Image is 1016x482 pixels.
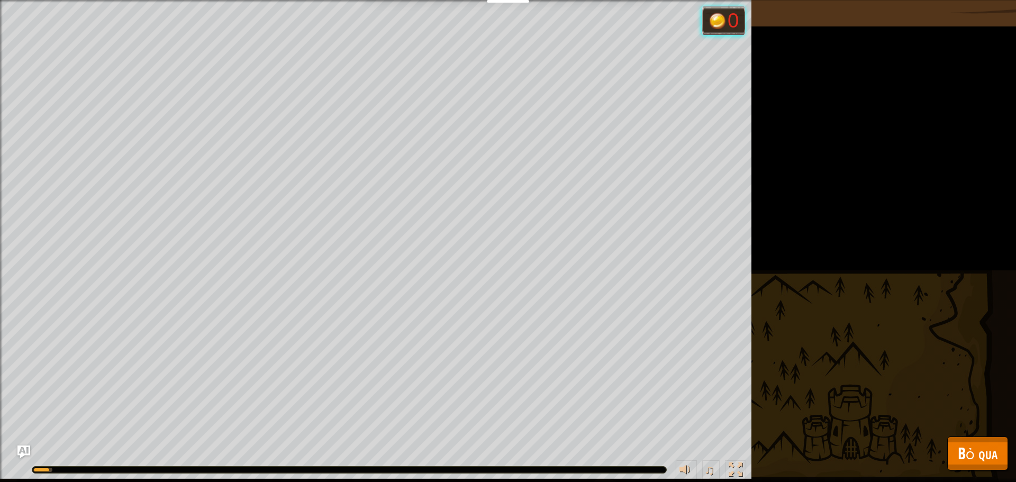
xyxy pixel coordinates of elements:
[728,11,739,31] div: 0
[958,442,997,464] span: Bỏ qua
[702,460,720,482] button: ♫
[702,6,745,35] div: Team 'humans' has 0 gold.
[725,460,746,482] button: Bật tắt chế độ toàn màn hình
[676,460,697,482] button: Tùy chỉnh âm lượng
[947,436,1008,470] button: Bỏ qua
[17,445,30,458] button: Ask AI
[704,462,715,478] span: ♫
